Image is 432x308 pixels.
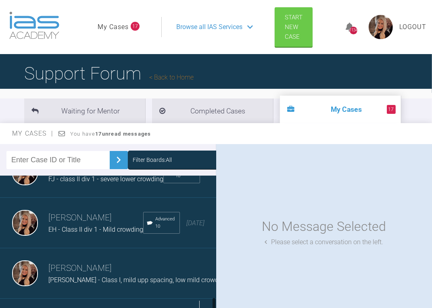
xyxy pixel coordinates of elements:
a: Start New Case [275,7,313,47]
span: Browse all IAS Services [176,22,242,32]
span: Start New Case [285,14,303,40]
a: Back to Home [149,73,194,81]
h3: [PERSON_NAME] [48,262,227,275]
span: FJ - class II div 1 - severe lower crowding [48,175,163,183]
input: Enter Case ID or Title [6,151,110,169]
span: 17 [387,105,396,114]
a: Logout [399,22,426,32]
h3: [PERSON_NAME] [48,211,143,225]
span: Advanced 10 [155,216,176,230]
strong: 17 unread messages [95,131,151,137]
span: [PERSON_NAME] - Class I, mild upp spacing, low mild crowding [48,276,227,284]
img: chevronRight.28bd32b0.svg [112,153,125,166]
span: 17 [131,22,140,31]
div: Filter Boards: All [133,155,172,164]
img: Emma Wall [12,260,38,286]
img: Emma Wall [12,210,38,236]
span: My Cases [12,130,54,137]
div: No Message Selected [262,216,386,237]
a: My Cases [98,22,129,32]
span: [DATE] [207,169,225,176]
span: EH - Class II div 1 - Mild crowding [48,226,143,233]
li: Completed Cases [152,98,273,123]
div: 1134 [350,27,357,34]
h1: Support Forum [24,59,194,88]
img: profile.png [369,15,393,39]
span: You have [70,131,151,137]
li: Waiting for Mentor [24,98,145,123]
img: logo-light.3e3ef733.png [9,12,59,39]
div: Please select a conversation on the left. [265,237,383,247]
span: [DATE] [186,219,205,227]
li: My Cases [280,96,401,123]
